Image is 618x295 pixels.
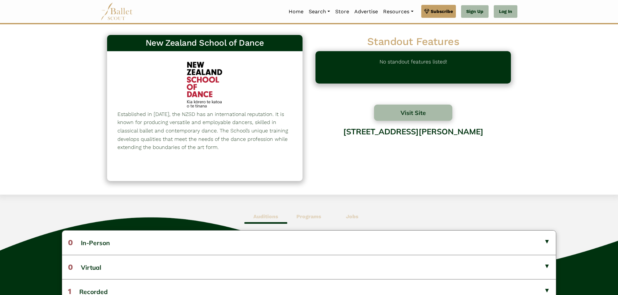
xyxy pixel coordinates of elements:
button: 0In-Person [62,231,556,255]
p: No standout features listed! [380,58,447,77]
a: Advertise [352,5,381,18]
a: Log In [494,5,517,18]
a: Search [306,5,333,18]
a: Subscribe [421,5,456,18]
img: gem.svg [424,8,429,15]
b: Jobs [346,213,359,220]
a: Store [333,5,352,18]
a: Home [286,5,306,18]
span: 0 [68,263,73,272]
b: Auditions [253,213,278,220]
b: Programs [296,213,321,220]
button: Visit Site [374,105,452,121]
h2: Standout Features [315,35,511,49]
button: 0Virtual [62,255,556,279]
div: [STREET_ADDRESS][PERSON_NAME] [315,122,511,174]
span: 0 [68,238,73,247]
span: Subscribe [431,8,453,15]
a: Sign Up [461,5,489,18]
a: Resources [381,5,416,18]
h3: New Zealand School of Dance [112,38,297,49]
p: Established in [DATE], the NZSD has an international reputation. It is known for producing versat... [117,110,292,152]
